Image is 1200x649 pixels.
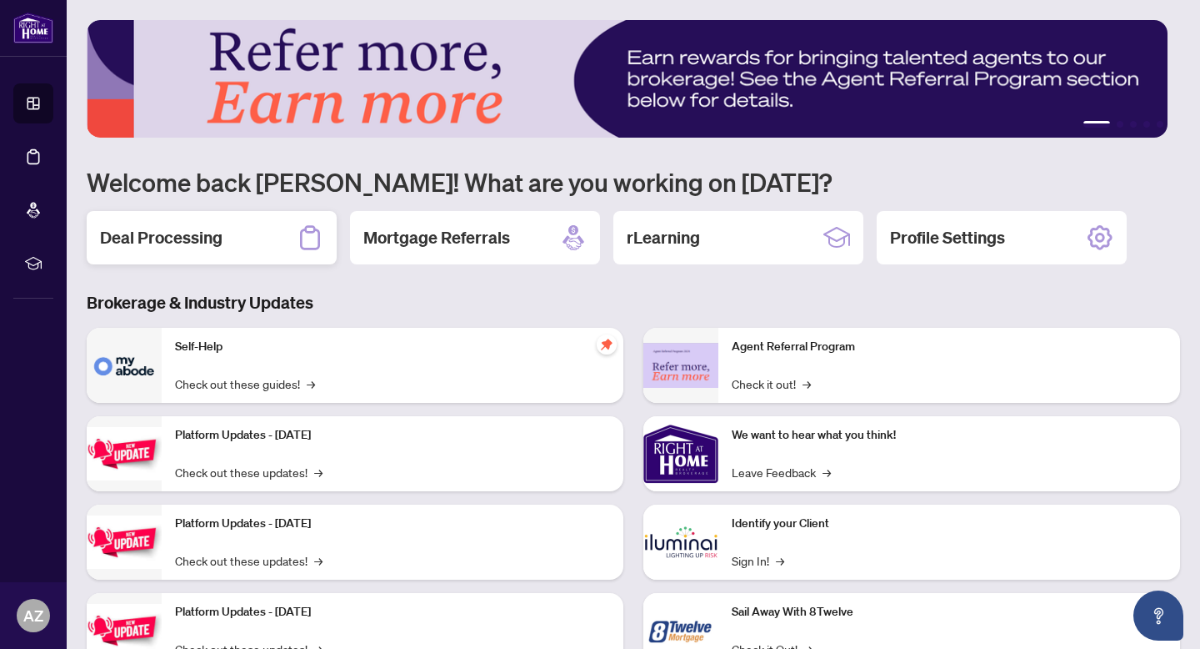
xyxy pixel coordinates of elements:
[23,604,43,627] span: AZ
[1130,121,1137,128] button: 3
[175,375,315,393] a: Check out these guides!→
[597,335,617,355] span: pushpin
[822,463,831,481] span: →
[87,20,1167,138] img: Slide 0
[314,463,322,481] span: →
[175,338,610,356] p: Self-Help
[1157,121,1163,128] button: 5
[314,551,322,570] span: →
[732,603,1167,621] p: Sail Away With 8Twelve
[175,603,610,621] p: Platform Updates - [DATE]
[890,226,1005,249] h2: Profile Settings
[643,343,718,389] img: Agent Referral Program
[627,226,700,249] h2: rLearning
[307,375,315,393] span: →
[87,291,1180,314] h3: Brokerage & Industry Updates
[643,505,718,580] img: Identify your Client
[1143,121,1150,128] button: 4
[1117,121,1123,128] button: 2
[87,427,162,480] img: Platform Updates - July 21, 2025
[776,551,784,570] span: →
[13,13,53,43] img: logo
[175,551,322,570] a: Check out these updates!→
[1133,591,1183,641] button: Open asap
[732,463,831,481] a: Leave Feedback→
[643,416,718,491] img: We want to hear what you think!
[732,515,1167,533] p: Identify your Client
[363,226,510,249] h2: Mortgage Referrals
[87,166,1180,198] h1: Welcome back [PERSON_NAME]! What are you working on [DATE]?
[100,226,222,249] h2: Deal Processing
[175,515,610,533] p: Platform Updates - [DATE]
[87,328,162,403] img: Self-Help
[732,338,1167,356] p: Agent Referral Program
[732,375,811,393] a: Check it out!→
[732,426,1167,445] p: We want to hear what you think!
[175,426,610,445] p: Platform Updates - [DATE]
[732,551,784,570] a: Sign In!→
[802,375,811,393] span: →
[1083,121,1110,128] button: 1
[175,463,322,481] a: Check out these updates!→
[87,516,162,568] img: Platform Updates - July 8, 2025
